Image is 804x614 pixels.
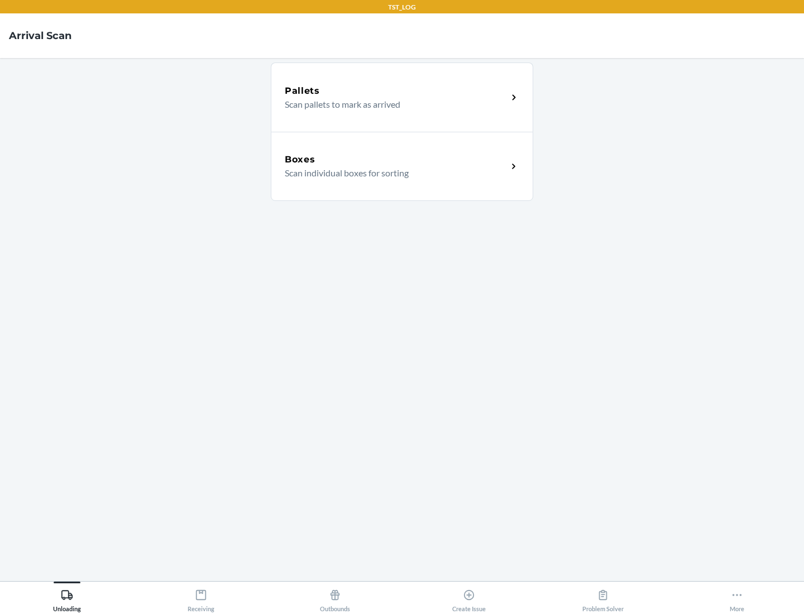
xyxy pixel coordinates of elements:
[271,132,533,201] a: BoxesScan individual boxes for sorting
[388,2,416,12] p: TST_LOG
[53,584,81,612] div: Unloading
[285,166,499,180] p: Scan individual boxes for sorting
[730,584,744,612] div: More
[402,582,536,612] button: Create Issue
[285,153,315,166] h5: Boxes
[268,582,402,612] button: Outbounds
[536,582,670,612] button: Problem Solver
[285,98,499,111] p: Scan pallets to mark as arrived
[188,584,214,612] div: Receiving
[452,584,486,612] div: Create Issue
[320,584,350,612] div: Outbounds
[271,63,533,132] a: PalletsScan pallets to mark as arrived
[9,28,71,43] h4: Arrival Scan
[285,84,320,98] h5: Pallets
[582,584,624,612] div: Problem Solver
[670,582,804,612] button: More
[134,582,268,612] button: Receiving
